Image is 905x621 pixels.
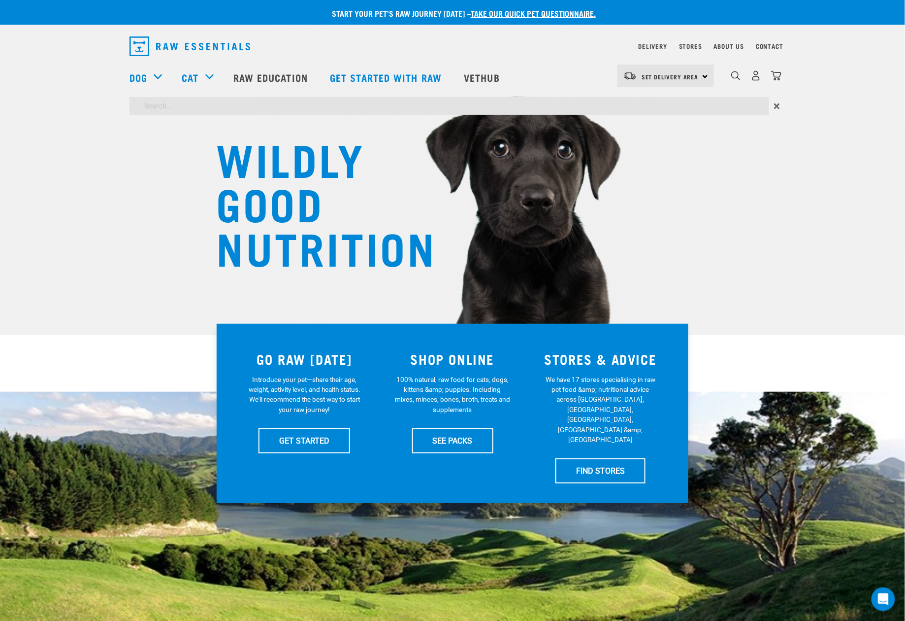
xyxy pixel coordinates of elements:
[623,71,637,80] img: van-moving.png
[639,44,667,48] a: Delivery
[182,70,198,85] a: Cat
[771,70,781,81] img: home-icon@2x.png
[555,458,646,483] a: FIND STORES
[216,136,413,269] h1: WILDLY GOOD NUTRITION
[731,71,741,80] img: home-icon-1@2x.png
[714,44,744,48] a: About Us
[395,375,511,415] p: 100% natural, raw food for cats, dogs, kittens &amp; puppies. Including mixes, minces, bones, bro...
[412,428,493,453] a: SEE PACKS
[122,33,783,60] nav: dropdown navigation
[679,44,702,48] a: Stores
[471,11,596,15] a: take our quick pet questionnaire.
[129,70,147,85] a: Dog
[320,58,454,97] a: Get started with Raw
[756,44,783,48] a: Contact
[259,428,350,453] a: GET STARTED
[129,36,250,56] img: Raw Essentials Logo
[532,351,669,367] h3: STORES & ADVICE
[642,75,699,78] span: Set Delivery Area
[872,587,895,611] div: Open Intercom Messenger
[543,375,658,445] p: We have 17 stores specialising in raw pet food &amp; nutritional advice across [GEOGRAPHIC_DATA],...
[751,70,761,81] img: user.png
[454,58,512,97] a: Vethub
[247,375,362,415] p: Introduce your pet—share their age, weight, activity level, and health status. We'll recommend th...
[774,97,780,115] span: ×
[129,97,769,115] input: Search...
[236,351,373,367] h3: GO RAW [DATE]
[385,351,521,367] h3: SHOP ONLINE
[224,58,320,97] a: Raw Education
